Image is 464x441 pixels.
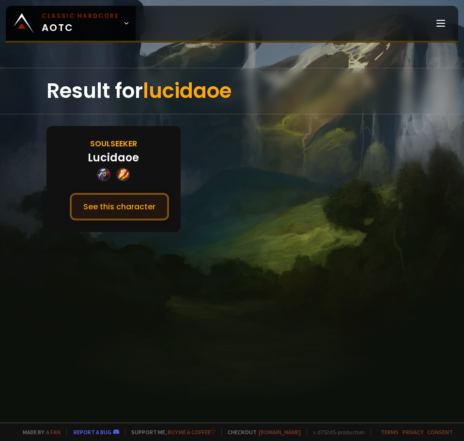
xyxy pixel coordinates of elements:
span: Support me, [125,428,216,436]
span: lucidaoe [143,77,232,105]
span: Checkout [221,428,301,436]
span: v. d752d5 - production [307,428,365,436]
a: [DOMAIN_NAME] [259,428,301,436]
div: Lucidaoe [88,150,139,166]
button: See this character [70,193,169,220]
a: Report a bug [74,428,111,436]
a: Buy me a coffee [168,428,216,436]
a: Classic HardcoreAOTC [6,6,136,41]
a: Terms [381,428,399,436]
a: Privacy [402,428,423,436]
a: a fan [46,428,61,436]
span: Made by [17,428,61,436]
div: Soulseeker [90,138,137,150]
span: AOTC [42,12,119,35]
small: Classic Hardcore [42,12,119,20]
a: Consent [427,428,453,436]
div: Result for [46,68,418,114]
